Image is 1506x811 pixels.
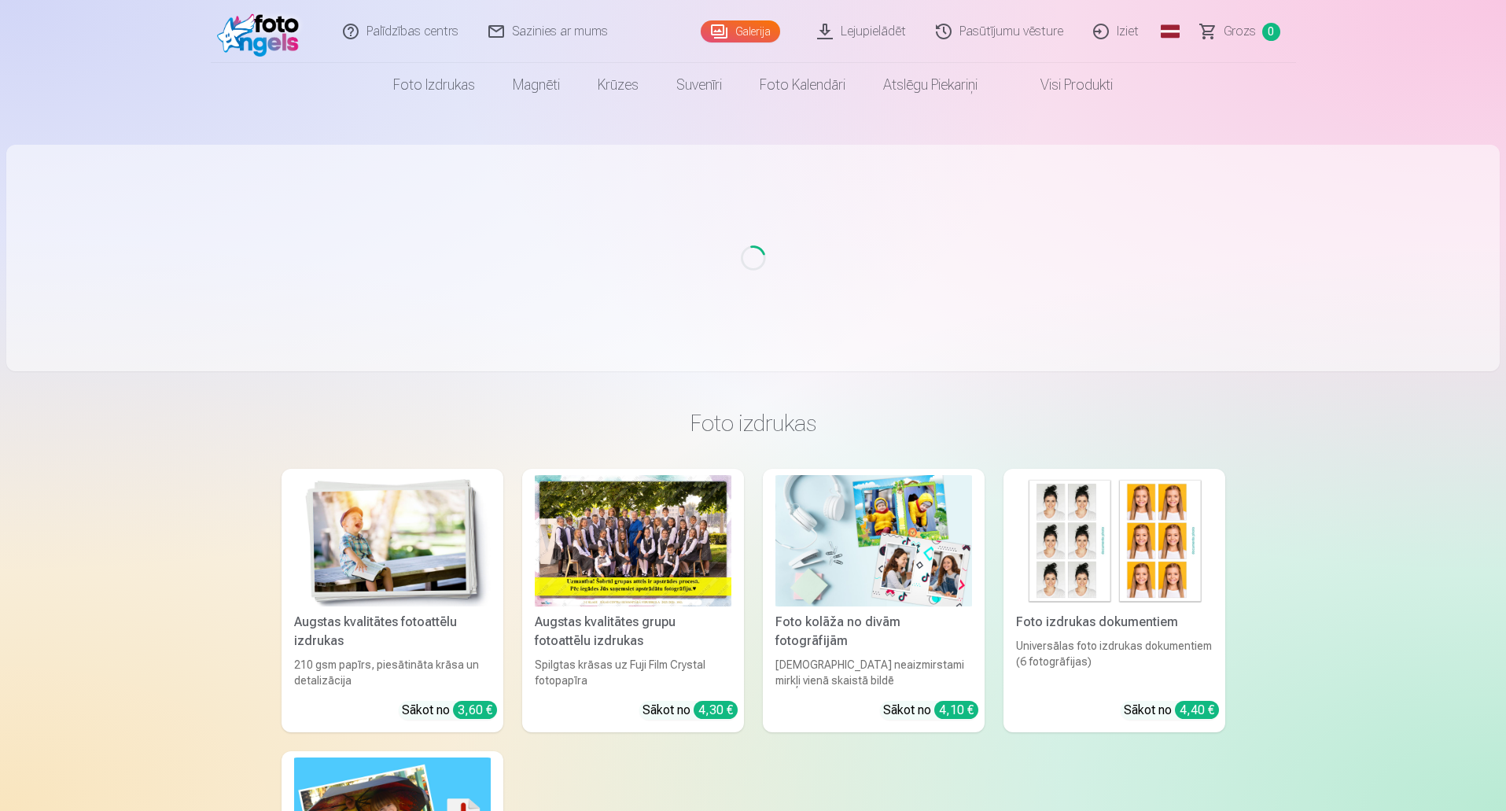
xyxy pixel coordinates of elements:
div: 210 gsm papīrs, piesātināta krāsa un detalizācija [288,657,497,688]
img: Foto kolāža no divām fotogrāfijām [775,475,972,606]
div: 4,30 € [694,701,738,719]
div: Sākot no [402,701,497,720]
span: Grozs [1224,22,1256,41]
div: Sākot no [883,701,978,720]
div: Sākot no [1124,701,1219,720]
a: Galerija [701,20,780,42]
a: Atslēgu piekariņi [864,63,996,107]
a: Foto izdrukas [374,63,494,107]
div: Augstas kvalitātes grupu fotoattēlu izdrukas [528,613,738,651]
div: 3,60 € [453,701,497,719]
img: Augstas kvalitātes fotoattēlu izdrukas [294,475,491,606]
div: Spilgtas krāsas uz Fuji Film Crystal fotopapīra [528,657,738,688]
h3: Foto izdrukas [294,409,1213,437]
span: 0 [1262,23,1280,41]
div: [DEMOGRAPHIC_DATA] neaizmirstami mirkļi vienā skaistā bildē [769,657,978,688]
div: Universālas foto izdrukas dokumentiem (6 fotogrāfijas) [1010,638,1219,688]
div: 4,10 € [934,701,978,719]
img: Foto izdrukas dokumentiem [1016,475,1213,606]
a: Krūzes [579,63,657,107]
div: Augstas kvalitātes fotoattēlu izdrukas [288,613,497,651]
div: Foto izdrukas dokumentiem [1010,613,1219,632]
a: Foto izdrukas dokumentiemFoto izdrukas dokumentiemUniversālas foto izdrukas dokumentiem (6 fotogr... [1003,469,1225,732]
a: Visi produkti [996,63,1132,107]
a: Magnēti [494,63,579,107]
div: 4,40 € [1175,701,1219,719]
div: Foto kolāža no divām fotogrāfijām [769,613,978,651]
a: Foto kalendāri [741,63,864,107]
a: Foto kolāža no divām fotogrāfijāmFoto kolāža no divām fotogrāfijām[DEMOGRAPHIC_DATA] neaizmirstam... [763,469,985,732]
div: Sākot no [643,701,738,720]
a: Augstas kvalitātes grupu fotoattēlu izdrukasSpilgtas krāsas uz Fuji Film Crystal fotopapīraSākot ... [522,469,744,732]
img: /fa1 [217,6,307,57]
a: Suvenīri [657,63,741,107]
a: Augstas kvalitātes fotoattēlu izdrukasAugstas kvalitātes fotoattēlu izdrukas210 gsm papīrs, piesā... [282,469,503,732]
